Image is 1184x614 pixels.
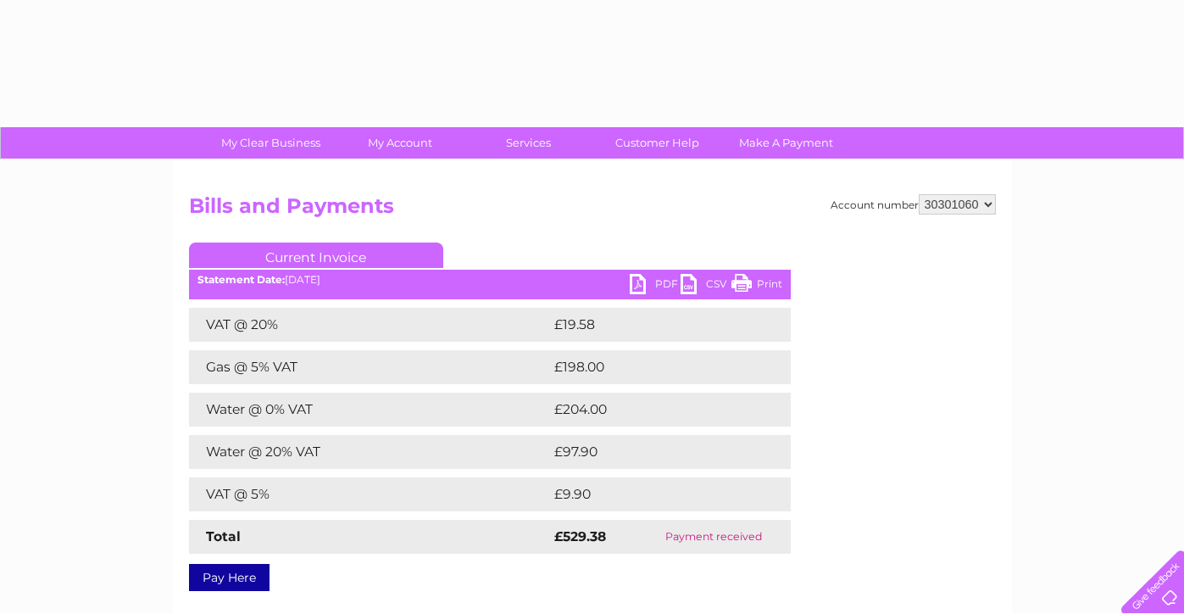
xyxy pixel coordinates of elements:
[197,273,285,286] b: Statement Date:
[330,127,470,159] a: My Account
[189,393,550,427] td: Water @ 0% VAT
[189,274,791,286] div: [DATE]
[550,435,757,469] td: £97.90
[550,308,755,342] td: £19.58
[550,477,753,511] td: £9.90
[731,274,782,299] a: Print
[189,308,550,342] td: VAT @ 20%
[681,274,731,299] a: CSV
[550,393,761,427] td: £204.00
[587,127,727,159] a: Customer Help
[189,435,550,469] td: Water @ 20% VAT
[201,127,341,159] a: My Clear Business
[831,194,996,215] div: Account number
[716,127,856,159] a: Make A Payment
[550,350,760,384] td: £198.00
[630,274,681,299] a: PDF
[189,194,996,226] h2: Bills and Payments
[554,528,606,544] strong: £529.38
[459,127,598,159] a: Services
[206,528,241,544] strong: Total
[637,520,791,554] td: Payment received
[189,350,550,384] td: Gas @ 5% VAT
[189,243,443,268] a: Current Invoice
[189,564,270,591] a: Pay Here
[189,477,550,511] td: VAT @ 5%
